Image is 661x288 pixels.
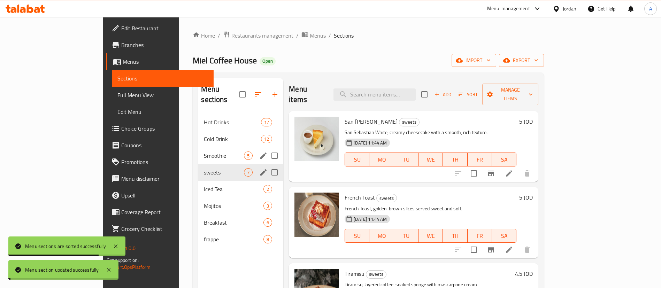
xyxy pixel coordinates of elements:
[495,231,514,241] span: SA
[492,229,516,243] button: SA
[519,117,533,126] h6: 5 JOD
[397,155,416,165] span: TU
[505,56,538,65] span: export
[198,131,283,147] div: Cold Drink12
[333,88,416,101] input: search
[366,270,386,279] div: sweets
[263,202,272,210] div: items
[198,147,283,164] div: Smoothie5edit
[468,153,492,166] button: FR
[244,168,253,177] div: items
[198,181,283,197] div: Iced Tea2
[198,197,283,214] div: Mojitos3
[369,153,394,166] button: MO
[334,31,354,40] span: Sections
[107,263,151,272] a: Support.OpsPlatform
[294,193,339,237] img: French Toast
[446,231,464,241] span: TH
[106,37,214,53] a: Branches
[201,84,239,105] h2: Menu sections
[459,91,478,99] span: Sort
[121,141,208,149] span: Coupons
[258,167,269,178] button: edit
[204,168,244,177] span: sweets
[345,268,364,279] span: Tiramisu
[117,91,208,99] span: Full Menu View
[443,153,467,166] button: TH
[244,153,252,159] span: 5
[204,202,263,210] span: Mojitos
[204,235,263,243] span: frappe
[443,229,467,243] button: TH
[264,203,272,209] span: 3
[468,229,492,243] button: FR
[198,214,283,231] div: Breakfast6
[193,53,257,68] span: Miel Coffee House
[452,54,496,67] button: import
[198,231,283,248] div: frappe8
[121,174,208,183] span: Menu disclaimer
[483,241,499,258] button: Branch-specific-item
[454,89,482,100] span: Sort items
[261,135,272,143] div: items
[372,231,391,241] span: MO
[198,111,283,250] nav: Menu sections
[470,231,489,241] span: FR
[121,158,208,166] span: Promotions
[123,57,208,66] span: Menus
[231,31,293,40] span: Restaurants management
[470,155,489,165] span: FR
[649,5,652,13] span: A
[258,150,269,161] button: edit
[204,118,261,126] div: Hot Drinks
[121,191,208,200] span: Upsell
[193,31,544,40] nav: breadcrumb
[488,86,533,103] span: Manage items
[106,204,214,220] a: Coverage Report
[261,118,272,126] div: items
[204,151,244,160] div: Smoothie
[125,244,136,253] span: 1.0.0
[345,192,375,203] span: French Toast
[204,185,263,193] div: Iced Tea
[244,151,253,160] div: items
[263,235,272,243] div: items
[301,31,326,40] a: Menus
[563,5,576,13] div: Jordan
[121,208,208,216] span: Coverage Report
[394,229,418,243] button: TU
[446,155,464,165] span: TH
[25,266,99,274] div: Menu section updated successfully
[204,218,263,227] span: Breakfast
[106,20,214,37] a: Edit Restaurant
[106,170,214,187] a: Menu disclaimer
[121,24,208,32] span: Edit Restaurant
[421,231,440,241] span: WE
[106,137,214,154] a: Coupons
[112,87,214,103] a: Full Menu View
[294,117,339,161] img: San Sebastian White
[289,84,325,105] h2: Menu items
[264,236,272,243] span: 8
[117,108,208,116] span: Edit Menu
[399,118,419,126] span: sweets
[433,91,452,99] span: Add
[372,155,391,165] span: MO
[106,187,214,204] a: Upsell
[495,155,514,165] span: SA
[418,229,443,243] button: WE
[310,31,326,40] span: Menus
[250,86,267,103] span: Sort sections
[457,56,491,65] span: import
[198,114,283,131] div: Hot Drinks17
[394,153,418,166] button: TU
[244,169,252,176] span: 7
[487,5,530,13] div: Menu-management
[418,153,443,166] button: WE
[519,193,533,202] h6: 5 JOD
[198,164,283,181] div: sweets7edit
[348,231,367,241] span: SU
